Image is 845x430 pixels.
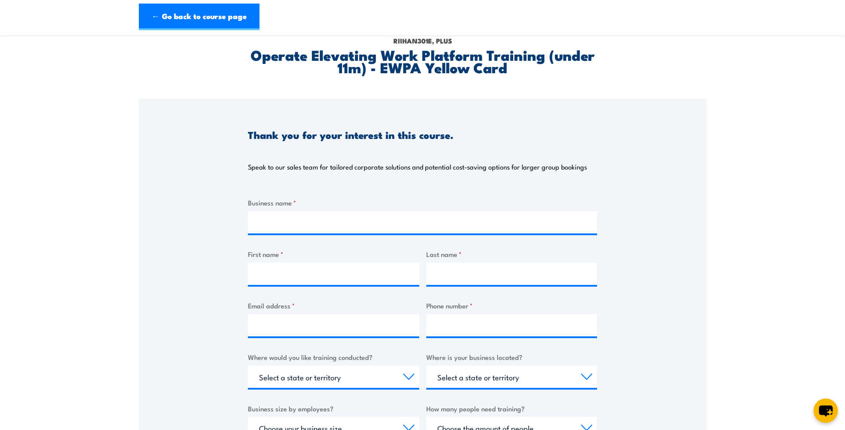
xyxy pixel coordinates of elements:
label: Email address [248,300,419,311]
p: RIIHAN301E, Plus [248,36,597,46]
label: How many people need training? [426,403,597,414]
label: Business name [248,197,597,208]
h2: Operate Elevating Work Platform Training (under 11m) - EWPA Yellow Card [248,48,597,73]
h3: Thank you for your interest in this course. [248,130,453,140]
label: First name [248,249,419,259]
button: chat-button [814,398,838,423]
a: ← Go back to course page [139,4,259,30]
label: Where is your business located? [426,352,597,362]
label: Where would you like training conducted? [248,352,419,362]
label: Last name [426,249,597,259]
p: Speak to our sales team for tailored corporate solutions and potential cost-saving options for la... [248,162,587,171]
label: Phone number [426,300,597,311]
label: Business size by employees? [248,403,419,414]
